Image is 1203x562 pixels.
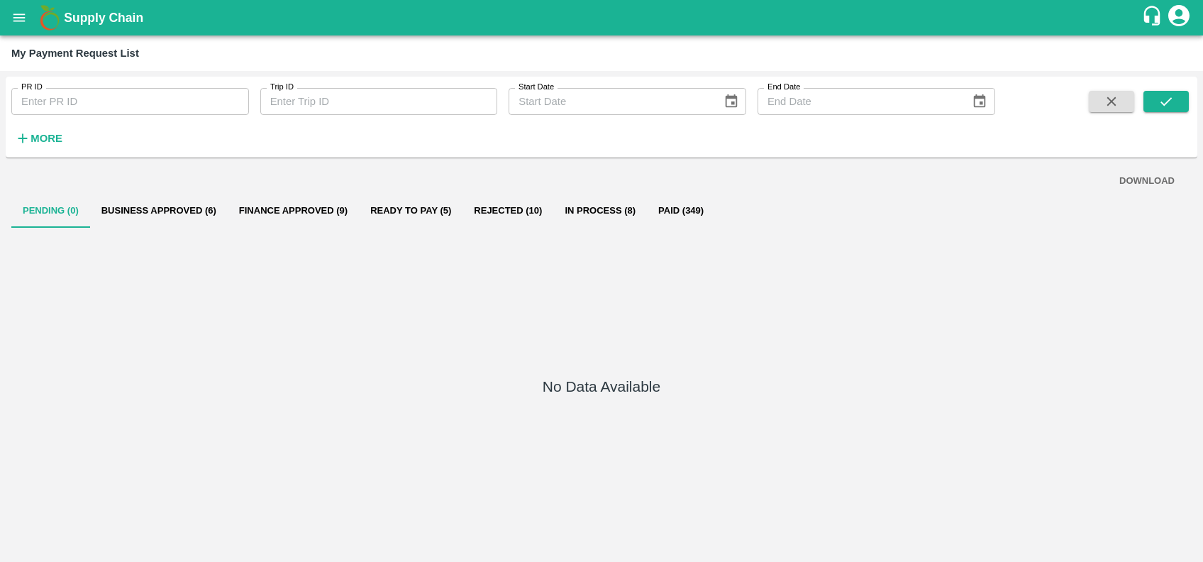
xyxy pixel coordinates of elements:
[519,82,554,93] label: Start Date
[11,126,66,150] button: More
[543,377,660,397] h5: No Data Available
[509,88,711,115] input: Start Date
[11,88,249,115] input: Enter PR ID
[1141,5,1166,31] div: customer-support
[3,1,35,34] button: open drawer
[11,194,90,228] button: Pending (0)
[228,194,359,228] button: Finance Approved (9)
[966,88,993,115] button: Choose date
[758,88,960,115] input: End Date
[90,194,228,228] button: Business Approved (6)
[64,8,1141,28] a: Supply Chain
[270,82,294,93] label: Trip ID
[64,11,143,25] b: Supply Chain
[11,44,139,62] div: My Payment Request List
[1114,169,1180,194] button: DOWNLOAD
[35,4,64,32] img: logo
[647,194,715,228] button: Paid (349)
[553,194,647,228] button: In Process (8)
[359,194,462,228] button: Ready To Pay (5)
[31,133,62,144] strong: More
[260,88,498,115] input: Enter Trip ID
[767,82,800,93] label: End Date
[462,194,553,228] button: Rejected (10)
[718,88,745,115] button: Choose date
[21,82,43,93] label: PR ID
[1166,3,1192,33] div: account of current user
